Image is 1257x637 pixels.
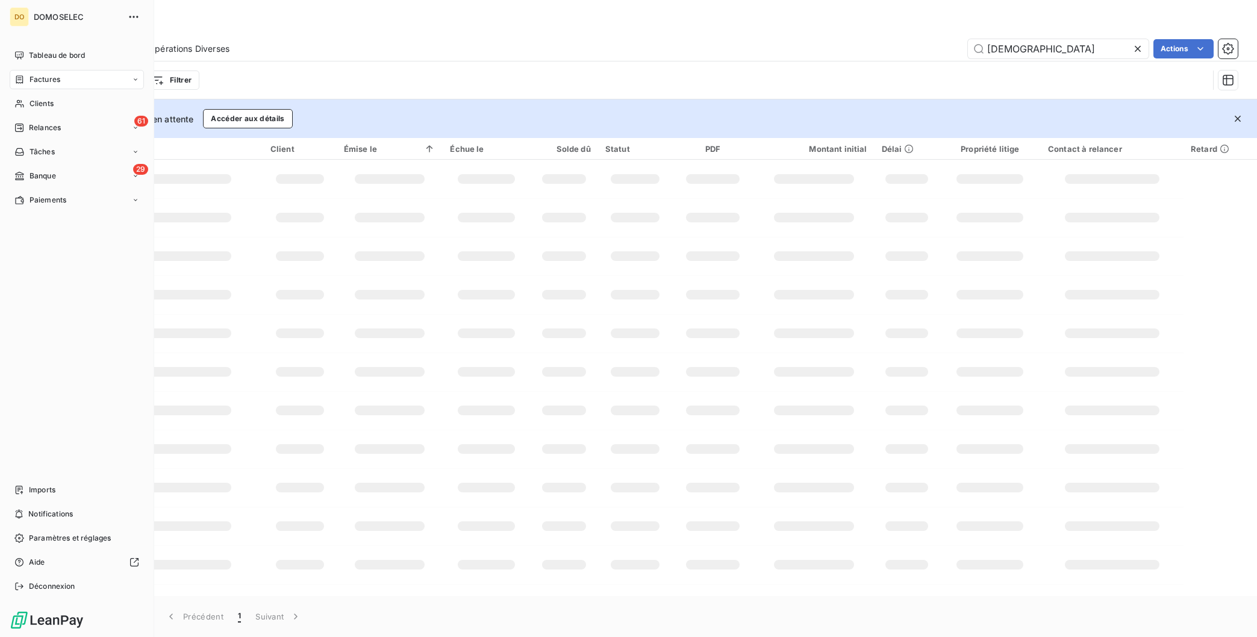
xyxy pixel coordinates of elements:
[248,604,309,629] button: Suivant
[10,553,144,572] a: Aide
[29,485,55,495] span: Imports
[1191,144,1250,154] div: Retard
[158,604,231,629] button: Précédent
[10,7,29,27] div: DO
[148,43,229,55] span: Opérations Diverses
[238,610,241,623] span: 1
[133,164,148,175] span: 29
[144,71,199,90] button: Filtrer
[968,39,1149,58] input: Rechercher
[537,144,591,154] div: Solde dû
[10,610,84,630] img: Logo LeanPay
[28,509,73,519] span: Notifications
[29,557,45,568] span: Aide
[882,144,932,154] div: Délai
[231,604,248,629] button: 1
[30,74,60,85] span: Factures
[203,109,292,128] button: Accéder aux détails
[605,144,665,154] div: Statut
[29,581,75,592] span: Déconnexion
[1216,596,1245,625] iframe: Intercom live chat
[30,98,54,109] span: Clients
[29,122,61,133] span: Relances
[270,144,329,154] div: Client
[134,116,148,127] span: 61
[761,144,867,154] div: Montant initial
[344,144,436,154] div: Émise le
[450,144,523,154] div: Échue le
[34,12,120,22] span: DOMOSELEC
[30,146,55,157] span: Tâches
[29,533,111,544] span: Paramètres et réglages
[29,50,85,61] span: Tableau de bord
[679,144,746,154] div: PDF
[947,144,1034,154] div: Propriété litige
[30,171,56,181] span: Banque
[1048,144,1176,154] div: Contact à relancer
[30,195,66,206] span: Paiements
[1153,39,1214,58] button: Actions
